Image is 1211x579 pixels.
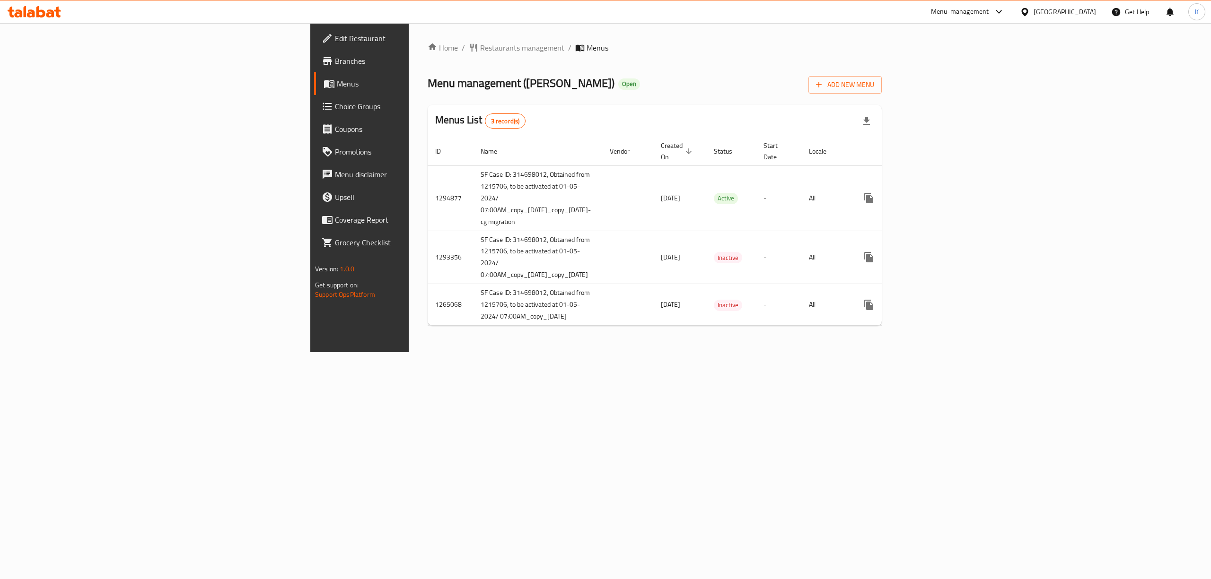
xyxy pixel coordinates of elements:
[568,42,571,53] li: /
[618,78,640,90] div: Open
[335,33,505,44] span: Edit Restaurant
[858,187,880,209] button: more
[1195,7,1199,17] span: K
[335,123,505,135] span: Coupons
[314,163,513,186] a: Menu disclaimer
[314,95,513,118] a: Choice Groups
[315,263,338,275] span: Version:
[931,6,989,17] div: Menu-management
[335,55,505,67] span: Branches
[714,146,745,157] span: Status
[756,165,801,231] td: -
[850,137,956,166] th: Actions
[763,140,790,163] span: Start Date
[816,79,874,91] span: Add New Menu
[469,42,564,53] a: Restaurants management
[314,72,513,95] a: Menus
[473,231,602,284] td: SF Case ID: 314698012, Obtained from 1215706, to be activated at 01-05-2024/ 07:00AM_copy_[DATE]_...
[335,214,505,225] span: Coverage Report
[435,113,526,129] h2: Menus List
[618,80,640,88] span: Open
[473,165,602,231] td: SF Case ID: 314698012, Obtained from 1215706, to be activated at 01-05-2024/ 07:00AM_copy_[DATE]_...
[481,146,509,157] span: Name
[756,231,801,284] td: -
[880,246,903,268] button: Change Status
[314,186,513,208] a: Upsell
[714,252,742,263] div: Inactive
[428,72,614,94] span: Menu management ( [PERSON_NAME] )
[428,137,956,326] table: enhanced table
[485,113,526,129] div: Total records count
[435,146,453,157] span: ID
[801,284,850,326] td: All
[315,288,375,301] a: Support.OpsPlatform
[1034,7,1096,17] div: [GEOGRAPHIC_DATA]
[314,118,513,140] a: Coupons
[314,231,513,254] a: Grocery Checklist
[809,146,839,157] span: Locale
[340,263,354,275] span: 1.0.0
[428,42,882,53] nav: breadcrumb
[880,294,903,316] button: Change Status
[808,76,882,94] button: Add New Menu
[880,187,903,209] button: Change Status
[714,252,742,263] span: Inactive
[335,237,505,248] span: Grocery Checklist
[661,298,680,311] span: [DATE]
[314,50,513,72] a: Branches
[337,78,505,89] span: Menus
[858,246,880,268] button: more
[714,300,742,311] span: Inactive
[473,284,602,326] td: SF Case ID: 314698012, Obtained from 1215706, to be activated at 01-05-2024/ 07:00AM_copy_[DATE]
[315,279,359,291] span: Get support on:
[485,117,526,126] span: 3 record(s)
[335,101,505,112] span: Choice Groups
[480,42,564,53] span: Restaurants management
[335,146,505,157] span: Promotions
[314,27,513,50] a: Edit Restaurant
[610,146,642,157] span: Vendor
[314,208,513,231] a: Coverage Report
[858,294,880,316] button: more
[801,231,850,284] td: All
[756,284,801,326] td: -
[587,42,608,53] span: Menus
[335,169,505,180] span: Menu disclaimer
[335,191,505,203] span: Upsell
[714,193,738,204] span: Active
[855,110,878,132] div: Export file
[661,140,695,163] span: Created On
[661,251,680,263] span: [DATE]
[801,165,850,231] td: All
[661,192,680,204] span: [DATE]
[314,140,513,163] a: Promotions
